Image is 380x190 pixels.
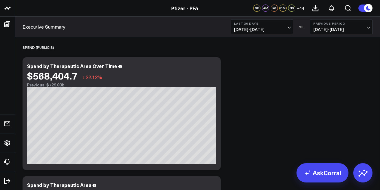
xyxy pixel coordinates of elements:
[171,5,198,11] a: Pfizer - PFA
[27,182,91,188] div: Spend by Therapeutic Area
[271,5,278,12] div: KG
[82,73,84,81] span: ↓
[234,27,290,32] span: [DATE] - [DATE]
[279,5,287,12] div: DM
[27,70,78,81] div: $568,404.7
[27,63,117,69] div: Spend by Therapeutic Area Over Time
[231,20,293,34] button: Last 30 Days[DATE]-[DATE]
[253,5,260,12] div: SF
[23,23,65,30] a: Executive Summary
[288,5,295,12] div: NS
[297,6,304,10] span: + 44
[86,74,102,80] span: 22.12%
[27,83,216,87] div: Previous: $729.83k
[234,22,290,25] b: Last 30 Days
[296,25,307,29] div: VS
[23,40,54,54] div: SPEND (PUBLICIS)
[296,163,348,182] a: AskCorral
[313,27,369,32] span: [DATE] - [DATE]
[262,5,269,12] div: AM
[313,22,369,25] b: Previous Period
[297,5,304,12] button: +44
[310,20,372,34] button: Previous Period[DATE]-[DATE]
